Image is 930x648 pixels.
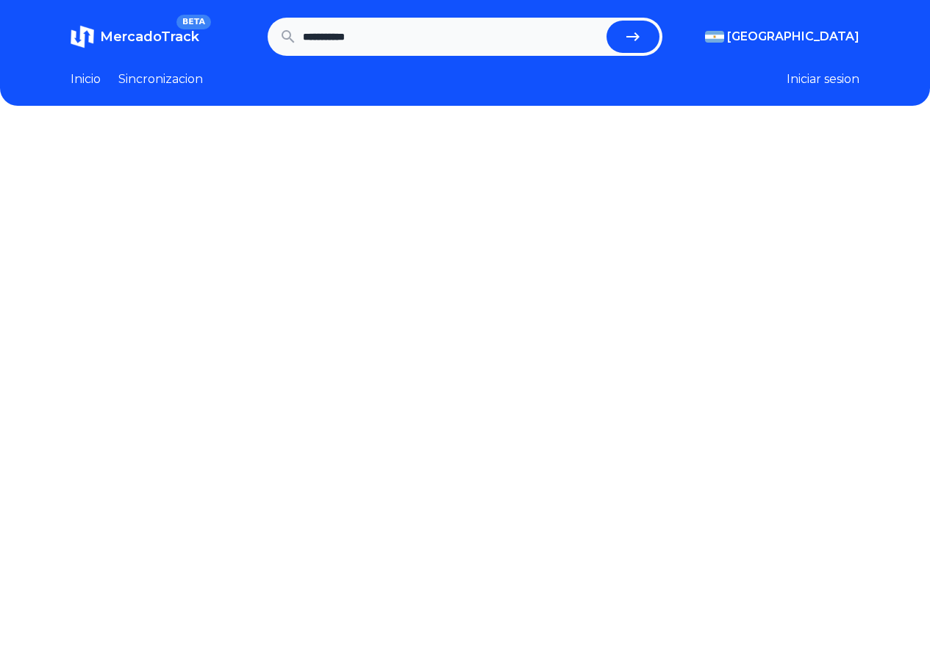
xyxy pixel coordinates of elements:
[100,29,199,45] span: MercadoTrack
[71,25,94,48] img: MercadoTrack
[705,31,724,43] img: Argentina
[71,71,101,88] a: Inicio
[787,71,859,88] button: Iniciar sesion
[118,71,203,88] a: Sincronizacion
[71,25,199,48] a: MercadoTrackBETA
[705,28,859,46] button: [GEOGRAPHIC_DATA]
[727,28,859,46] span: [GEOGRAPHIC_DATA]
[176,15,211,29] span: BETA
